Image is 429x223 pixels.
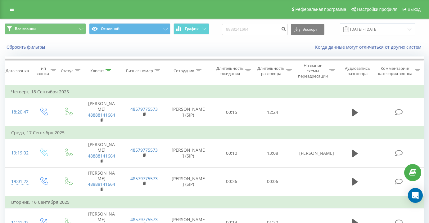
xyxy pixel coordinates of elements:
td: [PERSON_NAME] [293,139,336,167]
button: Основной [89,23,170,34]
td: [PERSON_NAME] (SIP) [165,98,211,127]
a: 48888141664 [88,112,115,118]
a: Когда данные могут отличаться от других систем [315,44,424,50]
td: [PERSON_NAME] [80,139,123,167]
span: Реферальная программа [295,7,346,12]
a: 48579775573 [130,147,158,153]
div: 19:19:02 [11,147,25,159]
button: Все звонки [5,23,86,34]
td: 12:24 [252,98,293,127]
div: Длительность разговора [257,66,285,76]
div: Статус [61,68,73,74]
div: 19:01:22 [11,176,25,188]
td: Вторник, 16 Сентября 2025 [5,196,424,208]
td: 00:36 [211,167,252,196]
a: 48579775573 [130,216,158,222]
td: 13:08 [252,139,293,167]
td: [PERSON_NAME] (SIP) [165,139,211,167]
td: Среда, 17 Сентября 2025 [5,127,424,139]
button: Экспорт [291,24,324,35]
td: [PERSON_NAME] [80,167,123,196]
td: Четверг, 18 Сентября 2025 [5,86,424,98]
div: Аудиозапись разговора [341,66,373,76]
a: 48888141664 [88,153,115,159]
button: График [174,23,209,34]
span: Выход [408,7,421,12]
td: 00:10 [211,139,252,167]
a: 48888141664 [88,181,115,187]
div: Тип звонка [36,66,49,76]
span: Настройки профиля [357,7,397,12]
div: Open Intercom Messenger [408,188,423,203]
button: Сбросить фильтры [5,44,48,50]
td: 00:15 [211,98,252,127]
span: Все звонки [15,26,36,31]
div: Клиент [90,68,104,74]
div: 18:20:47 [11,106,25,118]
a: 48579775573 [130,176,158,181]
a: 48579775573 [130,106,158,112]
div: Сотрудник [174,68,194,74]
div: Название схемы переадресации [298,63,328,79]
span: График [185,27,199,31]
td: [PERSON_NAME] (SIP) [165,167,211,196]
div: Длительность ожидания [216,66,244,76]
div: Комментарий/категория звонка [377,66,413,76]
td: 00:06 [252,167,293,196]
div: Дата звонка [6,68,29,74]
div: Бизнес номер [126,68,153,74]
input: Поиск по номеру [222,24,288,35]
td: [PERSON_NAME] [80,98,123,127]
